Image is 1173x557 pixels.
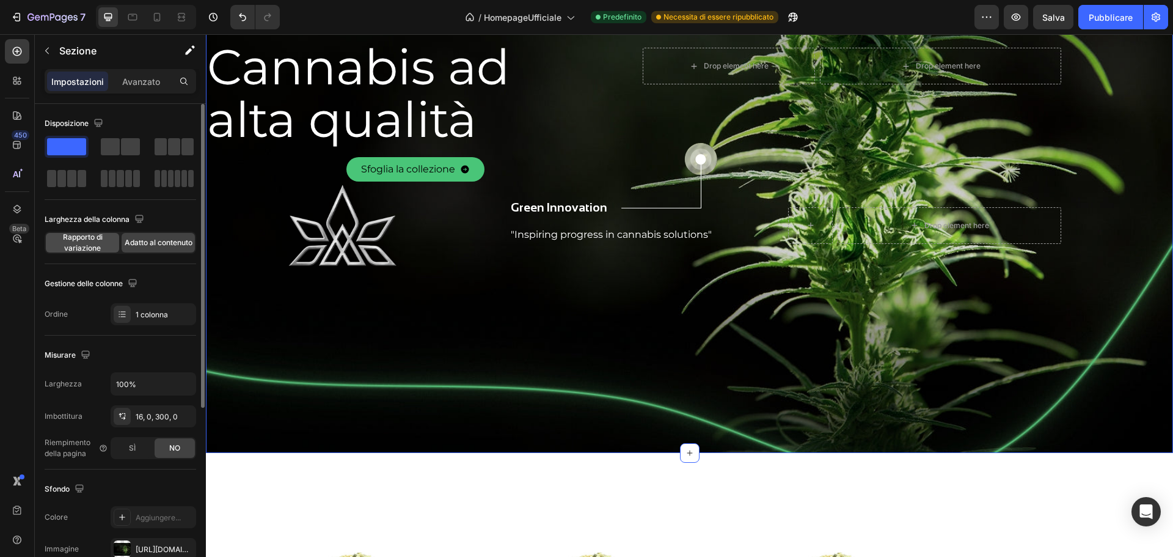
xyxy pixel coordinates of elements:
[45,379,82,388] font: Larghezza
[45,484,70,493] font: Sfondo
[51,76,104,87] font: Impostazioni
[136,310,168,319] font: 1 colonna
[136,513,181,522] font: Aggiungere...
[125,238,192,247] font: Adatto al contenuto
[45,279,123,288] font: Gestione delle colonne
[407,104,522,181] img: gempages_576583072334479946-3ce00ccd-b82e-4e3f-b944-37cd58a5d3fe.png
[304,164,403,182] h2: Green Innovation
[45,215,130,224] font: Larghezza della colonna
[305,193,506,208] p: "Inspiring progress in cannabis solutions"
[80,11,86,23] font: 7
[1042,12,1065,23] font: Salva
[603,12,641,21] font: Predefinito
[718,186,783,196] div: Drop element here
[206,34,1173,557] iframe: Area di progettazione
[478,12,481,23] font: /
[45,544,79,553] font: Immagine
[45,411,82,421] font: Imbottitura
[14,131,27,139] font: 450
[45,350,76,360] font: Misurare
[45,119,89,128] font: Disposizione
[12,224,26,233] font: Beta
[136,412,178,421] font: 16, 0, 300, 0
[1078,5,1143,29] button: Pubblicare
[5,5,91,29] button: 7
[484,12,561,23] font: HomepageUfficiale
[111,373,195,395] input: Auto
[45,309,68,319] font: Ordine
[230,5,280,29] div: Annulla/Ripristina
[63,232,103,253] font: Rapporto di variazione
[45,438,90,458] font: Riempimento della pagina
[1089,12,1133,23] font: Pubblicare
[1033,5,1073,29] button: Salva
[663,12,773,21] font: Necessita di essere ripubblicato
[129,443,136,452] font: SÌ
[59,43,159,58] p: Sezione
[122,76,160,87] font: Avanzato
[169,443,180,452] font: NO
[45,512,68,522] font: Colore
[59,45,97,57] font: Sezione
[1131,497,1161,526] div: Apri Intercom Messenger
[136,545,214,554] font: [URL][DOMAIN_NAME]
